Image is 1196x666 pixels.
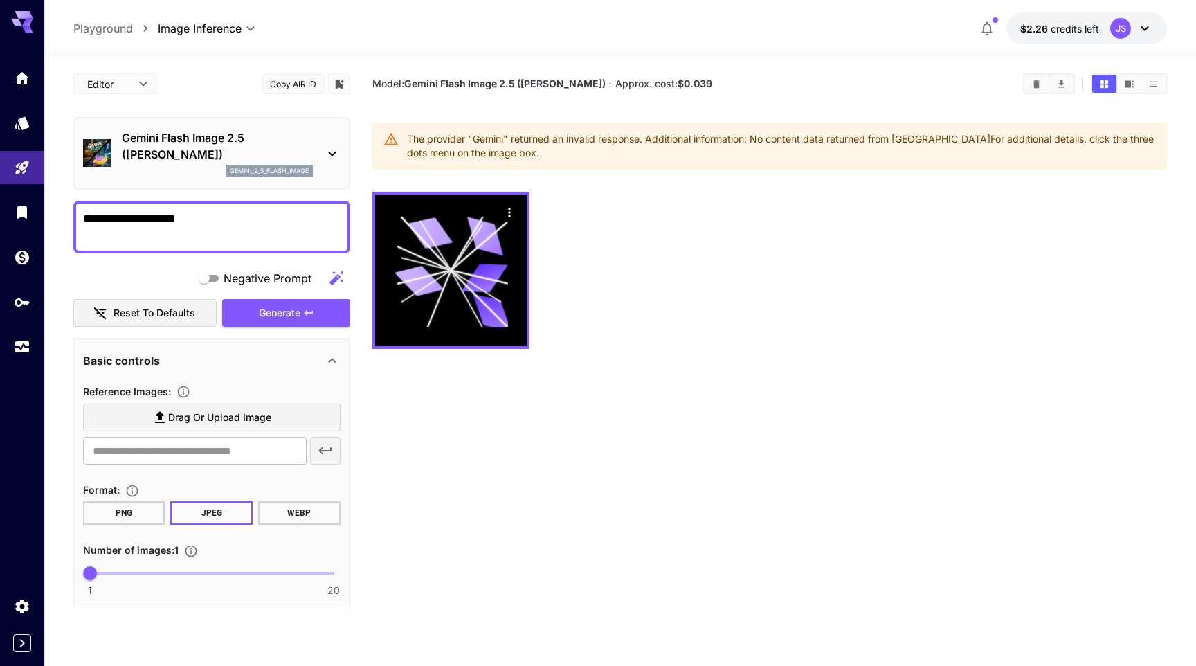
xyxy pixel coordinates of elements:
[1006,12,1167,44] button: $2.26422JS
[1024,75,1049,93] button: Clear All
[1091,73,1167,94] div: Show media in grid viewShow media in video viewShow media in list view
[83,404,341,432] label: Drag or upload image
[222,299,350,327] button: Generate
[262,74,325,94] button: Copy AIR ID
[258,501,341,525] button: WEBP
[120,484,145,498] button: Choose the file format for the output image.
[83,544,179,556] span: Number of images : 1
[83,124,341,183] div: Gemini Flash Image 2.5 ([PERSON_NAME])gemini_2_5_flash_image
[83,501,165,525] button: PNG
[170,501,253,525] button: JPEG
[122,129,313,163] p: Gemini Flash Image 2.5 ([PERSON_NAME])
[179,544,203,558] button: Specify how many images to generate in a single request. Each image generation will be charged se...
[87,77,130,91] span: Editor
[1020,21,1099,36] div: $2.26422
[88,584,92,597] span: 1
[1020,23,1051,35] span: $2.26
[1049,75,1073,93] button: Download All
[14,159,30,177] div: Playground
[224,270,311,287] span: Negative Prompt
[14,597,30,615] div: Settings
[259,305,300,322] span: Generate
[1092,75,1116,93] button: Show media in grid view
[73,20,133,37] a: Playground
[13,634,31,652] button: Expand sidebar
[407,127,1157,165] div: The provider "Gemini" returned an invalid response. Additional information: No content data retur...
[327,584,340,597] span: 20
[1051,23,1099,35] span: credits left
[14,204,30,221] div: Library
[499,201,520,222] div: Actions
[615,78,712,89] span: Approx. cost:
[1023,73,1075,94] div: Clear AllDownload All
[168,409,271,426] span: Drag or upload image
[14,294,30,311] div: API Keys
[1141,75,1166,93] button: Show media in list view
[230,166,309,176] p: gemini_2_5_flash_image
[404,78,606,89] b: Gemini Flash Image 2.5 ([PERSON_NAME])
[73,299,217,327] button: Reset to defaults
[83,484,120,496] span: Format :
[372,78,606,89] span: Model:
[1110,18,1131,39] div: JS
[83,352,160,369] p: Basic controls
[1117,75,1141,93] button: Show media in video view
[83,344,341,377] div: Basic controls
[608,75,612,92] p: ·
[14,114,30,132] div: Models
[14,339,30,356] div: Usage
[333,75,345,92] button: Add to library
[14,249,30,266] div: Wallet
[678,78,712,89] b: $0.039
[83,386,171,397] span: Reference Images :
[171,385,196,399] button: Upload a reference image to guide the result. This is needed for Image-to-Image or Inpainting. Su...
[14,69,30,87] div: Home
[73,20,158,37] nav: breadcrumb
[158,20,242,37] span: Image Inference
